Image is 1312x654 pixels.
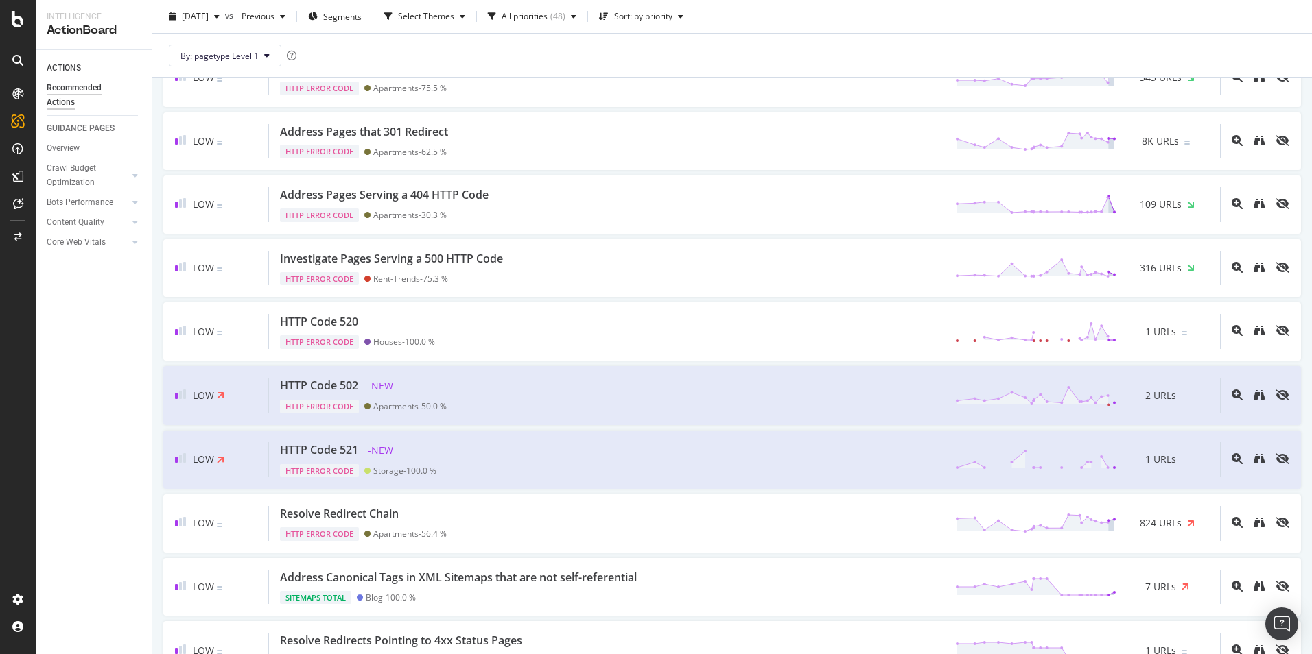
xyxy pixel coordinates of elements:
div: Resolve Redirects Pointing to 4xx Status Pages [280,633,522,649]
div: Blog - 100.0 % [366,592,416,603]
div: binoculars [1254,517,1265,528]
div: binoculars [1254,581,1265,592]
span: - NEW [364,442,397,459]
a: Content Quality [47,215,128,230]
button: Sort: by priority [594,5,689,27]
div: magnifying-glass-plus [1232,325,1243,336]
div: HTTP Error Code [280,272,359,286]
span: Low [193,389,214,402]
div: Core Web Vitals [47,235,106,250]
span: 1 URLs [1145,325,1176,339]
a: binoculars [1254,518,1265,529]
div: eye-slash [1276,262,1289,273]
div: ( 48 ) [550,12,565,21]
div: magnifying-glass-plus [1232,262,1243,273]
div: magnifying-glass-plus [1232,389,1243,400]
button: All priorities(48) [482,5,582,27]
a: binoculars [1254,326,1265,337]
div: All priorities [502,12,548,21]
a: ACTIONS [47,61,142,75]
span: 1 URLs [1145,452,1176,466]
div: Address Pages that 301 Redirect [280,124,448,140]
div: binoculars [1254,325,1265,336]
span: Low [193,452,214,465]
div: HTTP Code 521 [280,442,358,458]
img: Equal [217,141,222,145]
div: Overview [47,141,80,156]
a: binoculars [1254,581,1265,593]
img: Equal [217,204,222,208]
span: 7 URLs [1145,580,1176,594]
div: Apartments - 30.3 % [373,210,447,220]
a: binoculars [1254,263,1265,274]
div: eye-slash [1276,198,1289,209]
div: HTTP Error Code [280,335,359,349]
div: Apartments - 62.5 % [373,147,447,157]
a: Core Web Vitals [47,235,128,250]
a: Crawl Budget Optimization [47,161,128,190]
img: Equal [217,650,222,654]
div: Address Canonical Tags in XML Sitemaps that are not self-referential [280,570,637,585]
a: binoculars [1254,199,1265,210]
div: Sort: by priority [614,12,672,21]
div: Houses - 100.0 % [373,337,435,347]
div: Investigate Pages Serving a 500 HTTP Code [280,251,503,267]
div: eye-slash [1276,517,1289,528]
a: Overview [47,141,142,156]
div: Open Intercom Messenger [1265,607,1298,640]
img: Equal [217,586,222,590]
div: eye-slash [1276,325,1289,336]
a: Bots Performance [47,195,128,210]
img: Equal [217,267,222,271]
div: Intelligence [47,11,141,23]
button: By: pagetype Level 1 [169,45,281,66]
span: Low [193,134,214,147]
a: binoculars [1254,454,1265,465]
img: Equal [1182,331,1187,335]
div: magnifying-glass-plus [1232,581,1243,592]
a: GUIDANCE PAGES [47,121,142,136]
div: binoculars [1254,262,1265,273]
div: Rent-Trends - 75.3 % [373,274,448,284]
div: binoculars [1254,198,1265,209]
span: 824 URLs [1140,516,1182,530]
span: Low [193,516,214,529]
div: HTTP Error Code [280,145,359,158]
span: Low [193,197,214,210]
img: Equal [1184,141,1190,145]
button: [DATE] [163,5,225,27]
div: magnifying-glass-plus [1232,198,1243,209]
div: Apartments - 50.0 % [373,401,447,411]
img: Equal [1182,650,1187,654]
a: Recommended Actions [47,81,142,110]
div: Crawl Budget Optimization [47,161,119,190]
div: eye-slash [1276,135,1289,146]
span: Low [193,580,214,593]
a: binoculars [1254,136,1265,147]
div: HTTP Error Code [280,464,359,478]
div: Storage - 100.0 % [373,465,436,476]
div: binoculars [1254,389,1265,400]
div: eye-slash [1276,581,1289,592]
span: 109 URLs [1140,197,1182,211]
div: HTTP Error Code [280,208,359,222]
div: Content Quality [47,215,104,230]
div: eye-slash [1276,389,1289,400]
div: Apartments - 75.5 % [373,83,447,93]
div: HTTP Code 502 [280,378,358,393]
div: Apartments - 56.4 % [373,529,447,539]
div: HTTP Error Code [280,82,359,95]
span: vs [225,9,236,21]
div: HTTP Code 520 [280,314,358,330]
div: binoculars [1254,453,1265,464]
div: ActionBoard [47,23,141,38]
span: By: pagetype Level 1 [180,49,259,61]
div: Recommended Actions [47,81,129,110]
div: magnifying-glass-plus [1232,517,1243,528]
span: 316 URLs [1140,261,1182,275]
span: 2025 Sep. 17th [182,10,209,22]
button: Previous [236,5,291,27]
div: magnifying-glass-plus [1232,135,1243,146]
button: Segments [303,5,367,27]
div: GUIDANCE PAGES [47,121,115,136]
